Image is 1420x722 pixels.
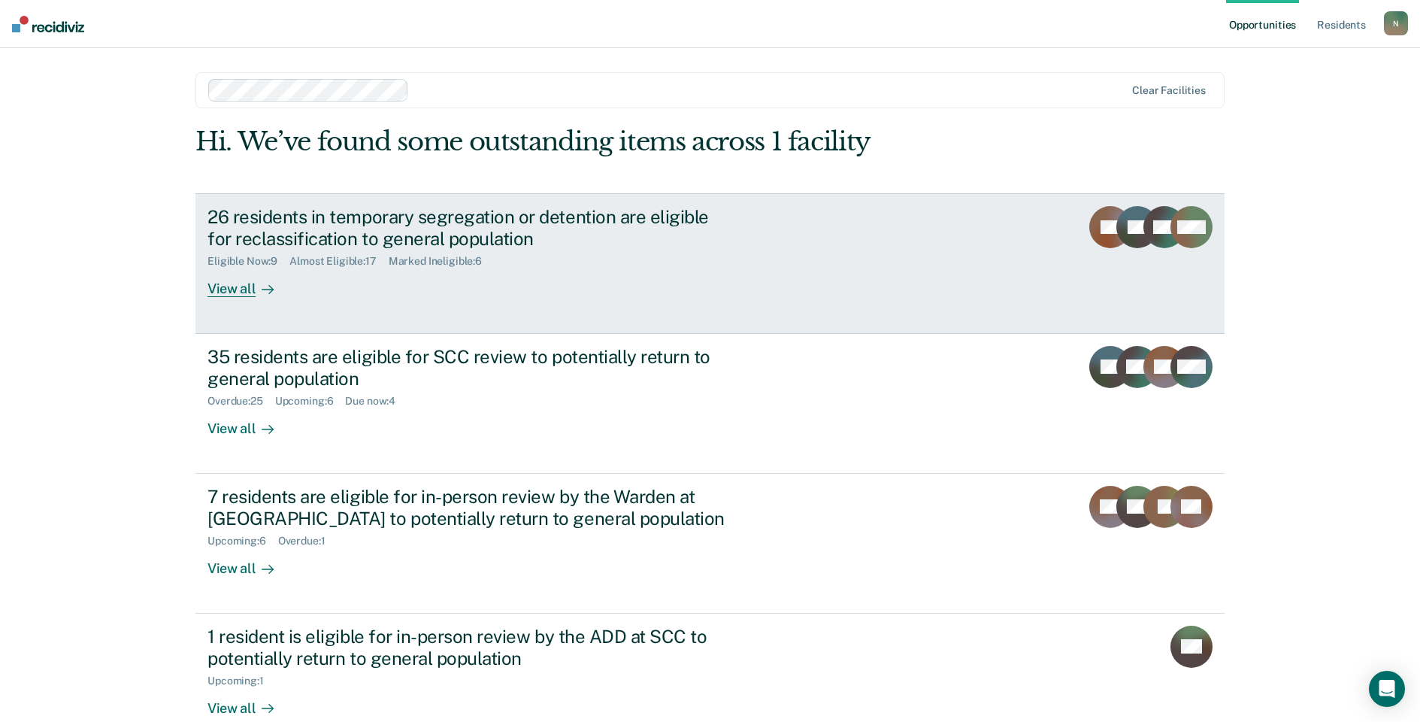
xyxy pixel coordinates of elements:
[195,334,1225,474] a: 35 residents are eligible for SCC review to potentially return to general populationOverdue:25Upc...
[1132,84,1206,97] div: Clear facilities
[12,16,84,32] img: Recidiviz
[207,206,735,250] div: 26 residents in temporary segregation or detention are eligible for reclassification to general p...
[207,626,735,669] div: 1 resident is eligible for in-person review by the ADD at SCC to potentially return to general po...
[207,486,735,529] div: 7 residents are eligible for in-person review by the Warden at [GEOGRAPHIC_DATA] to potentially r...
[289,255,389,268] div: Almost Eligible : 17
[195,126,1019,157] div: Hi. We’ve found some outstanding items across 1 facility
[195,474,1225,614] a: 7 residents are eligible for in-person review by the Warden at [GEOGRAPHIC_DATA] to potentially r...
[1384,11,1408,35] button: N
[207,268,292,297] div: View all
[207,687,292,717] div: View all
[275,395,346,408] div: Upcoming : 6
[207,408,292,437] div: View all
[207,395,275,408] div: Overdue : 25
[207,346,735,390] div: 35 residents are eligible for SCC review to potentially return to general population
[207,548,292,577] div: View all
[345,395,407,408] div: Due now : 4
[278,535,338,548] div: Overdue : 1
[389,255,494,268] div: Marked Ineligible : 6
[207,535,278,548] div: Upcoming : 6
[195,193,1225,334] a: 26 residents in temporary segregation or detention are eligible for reclassification to general p...
[207,675,276,687] div: Upcoming : 1
[207,255,289,268] div: Eligible Now : 9
[1369,671,1405,707] div: Open Intercom Messenger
